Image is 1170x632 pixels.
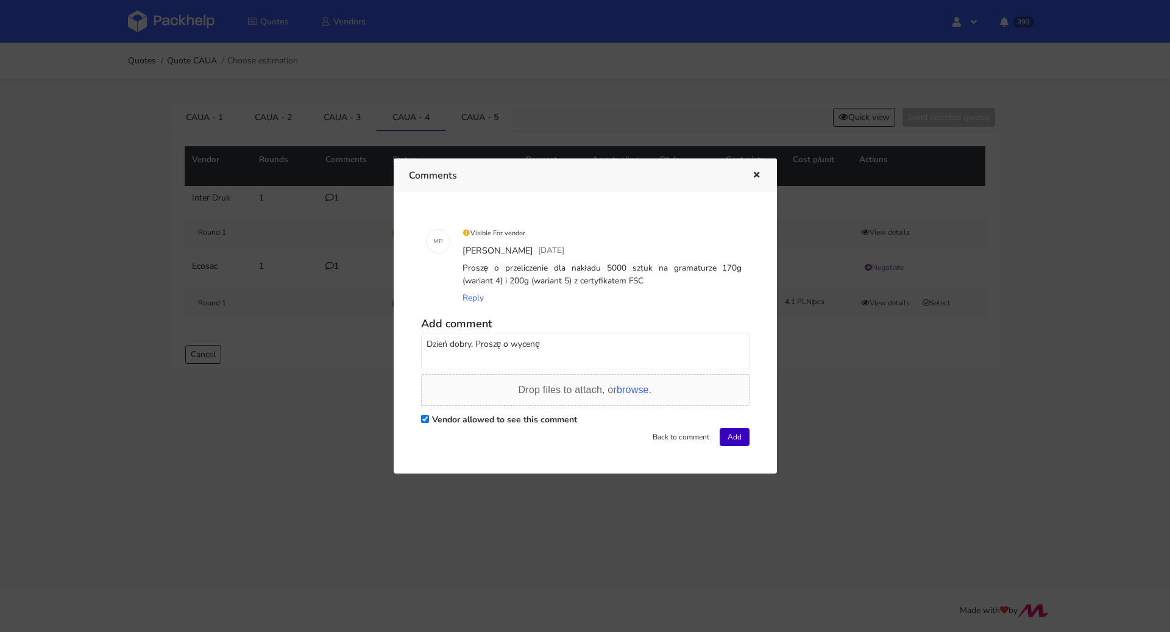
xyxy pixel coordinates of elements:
[720,428,750,446] button: Add
[617,385,651,395] span: browse.
[645,428,717,446] button: Back to comment
[421,317,750,331] h5: Add comment
[409,167,734,184] h3: Comments
[519,385,652,395] span: Drop files to attach, or
[433,233,439,249] span: M
[439,233,442,249] span: P
[536,242,567,260] div: [DATE]
[460,242,536,260] div: [PERSON_NAME]
[432,414,577,425] label: Vendor allowed to see this comment
[460,260,745,289] div: Proszę o przeliczenie dla nakładu 5000 sztuk na gramaturze 170g (wariant 4) i 200g (wariant 5) z ...
[463,229,526,238] small: Visible For vendor
[463,292,484,304] span: Reply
